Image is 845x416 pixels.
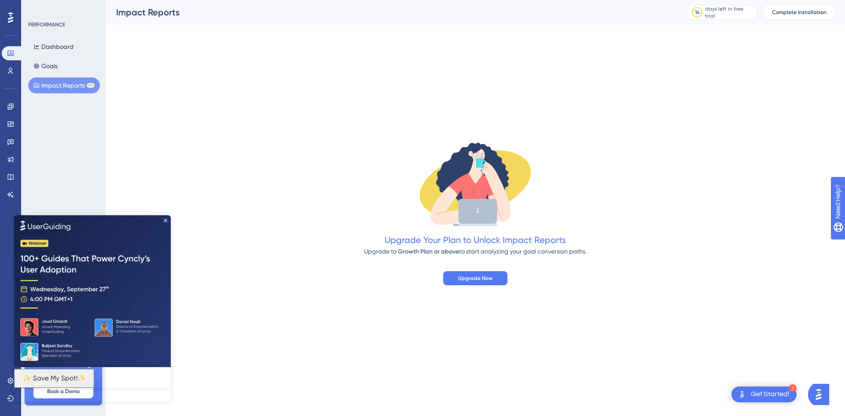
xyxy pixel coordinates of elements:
[28,77,100,93] button: Impact ReportsBETA
[772,9,827,16] span: Complete Installation
[398,248,459,255] span: Growth Plan or above
[705,5,754,19] div: days left in free trial
[385,235,566,245] span: Upgrade Your Plan to Unlock Impact Reports
[364,248,587,255] span: Upgrade to to start analyzing your goal conversion paths.
[764,5,834,19] button: Complete Installation
[737,389,747,400] img: launcher-image-alternative-text
[731,387,797,402] div: Open Get Started! checklist, remaining modules: 2
[116,6,665,18] div: Impact Reports
[28,21,65,28] div: PERFORMANCE
[808,381,834,408] iframe: UserGuiding AI Assistant Launcher
[695,9,700,16] div: 14
[150,4,153,7] div: Close Preview
[28,58,63,74] button: Goals
[789,384,797,392] div: 2
[28,39,79,55] button: Dashboard
[443,271,507,285] button: Upgrade Now
[751,390,790,399] div: Get Started!
[458,275,492,282] span: Upgrade Now
[21,2,55,13] span: Need Help?
[87,83,95,88] div: BETA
